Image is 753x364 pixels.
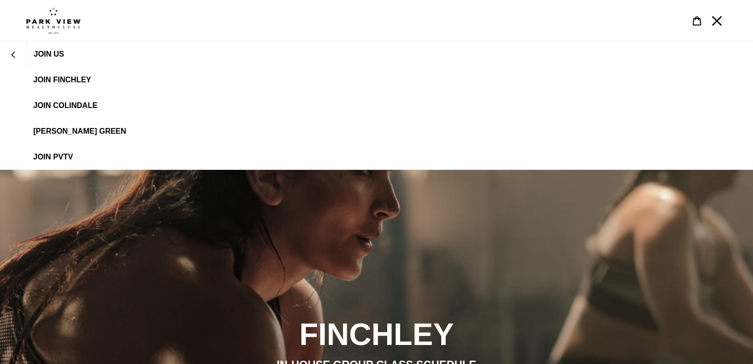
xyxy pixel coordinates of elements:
[34,50,64,59] span: JOIN US
[33,153,73,161] span: JOIN PVTV
[26,7,81,34] img: Park view health clubs is a gym near you.
[33,127,126,136] span: [PERSON_NAME] Green
[118,316,636,353] h2: FINCHLEY
[33,76,91,84] span: JOIN FINCHLEY
[33,101,97,110] span: JOIN Colindale
[707,10,727,31] button: Menu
